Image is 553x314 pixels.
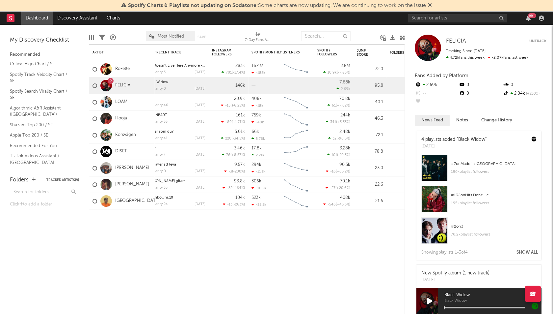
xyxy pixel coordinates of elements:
div: Jump Score [357,49,373,57]
div: 21.6 [357,197,383,205]
div: ( ) [221,136,245,141]
div: Matchboll nr.10 [146,196,205,200]
div: SOS [146,97,205,101]
div: 16.4M [251,64,263,68]
div: popularity: 7 [146,153,166,157]
a: [PERSON_NAME] [115,182,149,187]
div: Recommended [10,51,79,59]
span: +65.2 % [337,170,349,173]
span: Dismiss [428,3,432,8]
svg: Chart title [281,176,311,193]
a: Shazam Top 200 / SE [10,121,72,129]
a: Dashboard [21,12,53,25]
div: 0 [459,89,502,98]
span: -3 [228,170,232,173]
div: -11.3k [251,170,266,174]
div: 283k [235,64,245,68]
div: 408k [340,196,350,200]
span: +7.02 % [337,104,349,108]
div: -- [415,89,459,98]
span: -16 [330,170,336,173]
span: -34.5 % [232,137,244,141]
div: Folders [10,176,29,184]
div: 72.1 [357,131,383,139]
a: Spotify Track Velocity Chart / SE [10,71,72,84]
span: +230 % [525,92,540,96]
a: Feber [146,146,156,150]
div: popularity: 35 [146,186,168,190]
span: -17.4 % [233,71,244,75]
div: ( ) [327,153,350,157]
div: ( ) [224,169,245,173]
div: [DATE] [195,71,205,74]
div: 161k [236,113,245,117]
span: -7.83 % [338,71,349,75]
div: [DATE] [195,153,205,157]
div: [DATE] [195,203,205,206]
div: [DATE] [195,120,205,124]
div: -185k [251,71,265,75]
div: 76.2k playlist followers [451,231,537,238]
a: FELICIA [115,83,130,88]
div: # 7 on Made in [GEOGRAPHIC_DATA] [451,160,537,168]
div: 306k [251,179,261,183]
a: FELICIA [446,38,466,45]
div: popularity: 24 [146,203,168,206]
span: -27 [330,186,335,190]
div: Spotify Monthly Listeners [251,50,301,54]
a: [PERSON_NAME] gitarr [146,179,185,183]
svg: Chart title [281,160,311,176]
span: -4.71 % [233,120,244,124]
div: ( ) [222,70,245,75]
div: # 2 on :) [451,223,537,231]
span: 341 [330,120,336,124]
div: [DATE] [195,137,205,140]
div: 244k [340,113,350,117]
button: Save [197,35,206,39]
div: Artist [92,50,142,54]
div: Henrys gitarr [146,179,205,183]
a: Hooja [115,116,127,121]
div: A&R Pipeline [110,28,116,47]
span: 10.9k [328,71,337,75]
input: Search for folders... [10,188,79,197]
div: popularity: 0 [146,87,166,91]
a: Recommended For You [10,142,72,149]
button: Untrack [529,38,546,45]
span: 4.72k fans this week [446,56,485,60]
div: New Spotify album (1 new track) [421,270,489,277]
div: 66k [251,130,259,134]
span: 701 [226,71,232,75]
div: 90.5k [339,163,350,167]
div: 406k [251,97,262,101]
div: 195k playlist followers [451,199,537,207]
a: Roxette [115,66,130,72]
div: ( ) [328,103,350,108]
div: ( ) [328,136,350,141]
div: -- [415,98,459,107]
span: : Some charts are now updating. We are continuing to work on the issue [128,3,426,8]
div: -18k [251,104,263,108]
button: Show All [516,250,538,255]
div: 22.6 [357,181,383,189]
div: # 132 on Hits Don't Lie [451,191,537,199]
button: News Feed [415,115,450,126]
div: 7-Day Fans Added (7-Day Fans Added) [245,36,271,44]
span: 61 [332,104,336,108]
span: -164 % [233,186,244,190]
div: My Discovery Checklist [10,36,79,44]
div: [DATE] [195,104,205,107]
div: 7.68k [339,80,350,84]
span: Most Notified [158,34,184,39]
div: 2.04k [503,89,546,98]
div: ( ) [326,186,350,190]
div: Black Widow [146,80,205,84]
div: popularity: 41 [146,137,168,140]
span: -90.5 % [337,137,349,141]
div: 9.57k [234,163,245,167]
div: popularity: 0 [146,170,166,173]
div: popularity: 46 [146,104,168,107]
a: #2on:)76.2kplaylist followers [416,217,541,249]
a: Black Widow [146,80,168,84]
